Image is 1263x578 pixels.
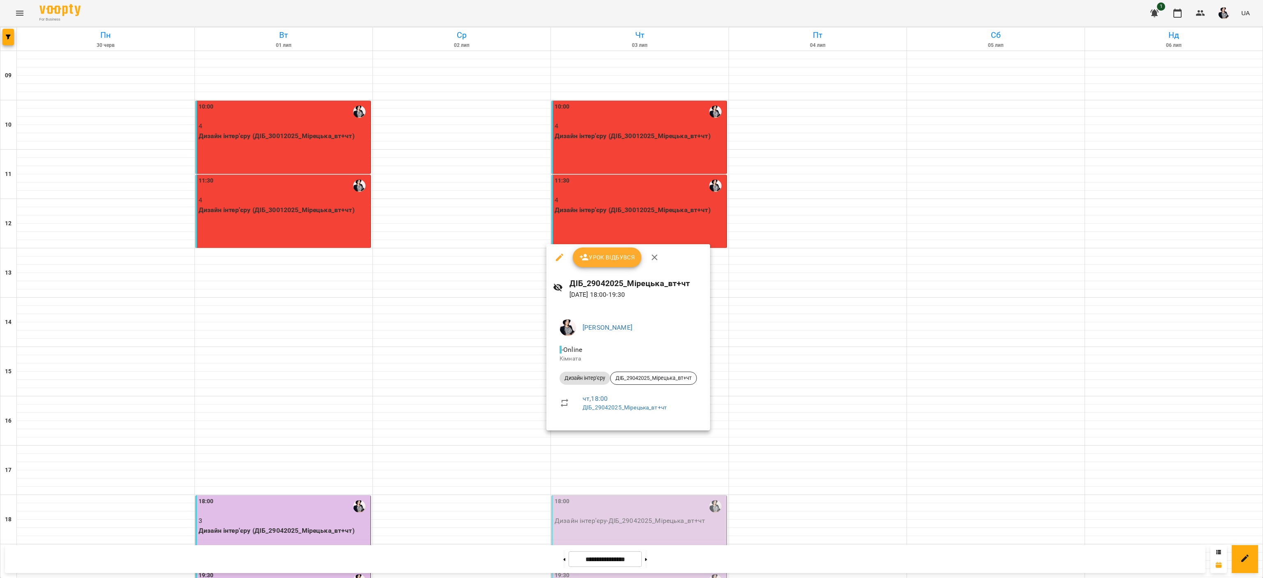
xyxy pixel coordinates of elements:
span: Дизайн інтер'єру [560,375,610,382]
button: Урок відбувся [573,247,642,267]
a: чт , 18:00 [583,395,608,402]
a: [PERSON_NAME] [583,324,632,331]
p: Кімната [560,355,697,363]
p: [DATE] 18:00 - 19:30 [569,290,703,300]
span: - Online [560,346,584,354]
h6: ДІБ_29042025_Мірецька_вт+чт [569,277,703,290]
span: Урок відбувся [579,252,635,262]
span: ДІБ_29042025_Мірецька_вт+чт [611,375,696,382]
div: ДІБ_29042025_Мірецька_вт+чт [610,372,697,385]
a: ДІБ_29042025_Мірецька_вт+чт [583,404,667,411]
img: c8bf1b7ea891a2671d46e73f1d62b853.jpg [560,319,576,336]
